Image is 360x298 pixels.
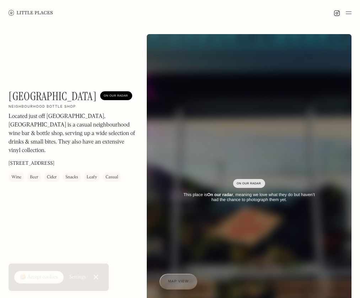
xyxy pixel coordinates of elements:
[9,160,54,167] p: [STREET_ADDRESS]
[9,90,97,103] h1: [GEOGRAPHIC_DATA]
[69,269,86,285] a: Settings
[89,270,103,284] a: Close Cookie Popup
[47,174,57,181] div: Cider
[69,275,86,280] div: Settings
[179,192,319,202] div: This place is , meaning we love what they do but haven’t had the chance to photograph them yet.
[104,92,129,99] div: On Our Radar
[20,274,58,281] div: 🍪 Accept cookies
[11,174,21,181] div: Wine
[160,274,197,289] a: Map view
[9,104,76,109] h2: Neighbourhood bottle shop
[207,192,233,197] strong: On our radar
[237,180,262,187] div: On Our Radar
[14,271,64,284] a: 🍪 Accept cookies
[168,280,189,283] span: Map view
[30,174,38,181] div: Beer
[106,174,118,181] div: Casual
[65,174,78,181] div: Snacks
[87,174,97,181] div: Leafy
[9,112,135,155] p: Located just off [GEOGRAPHIC_DATA], [GEOGRAPHIC_DATA] is a casual neighbourhood wine bar & bottle...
